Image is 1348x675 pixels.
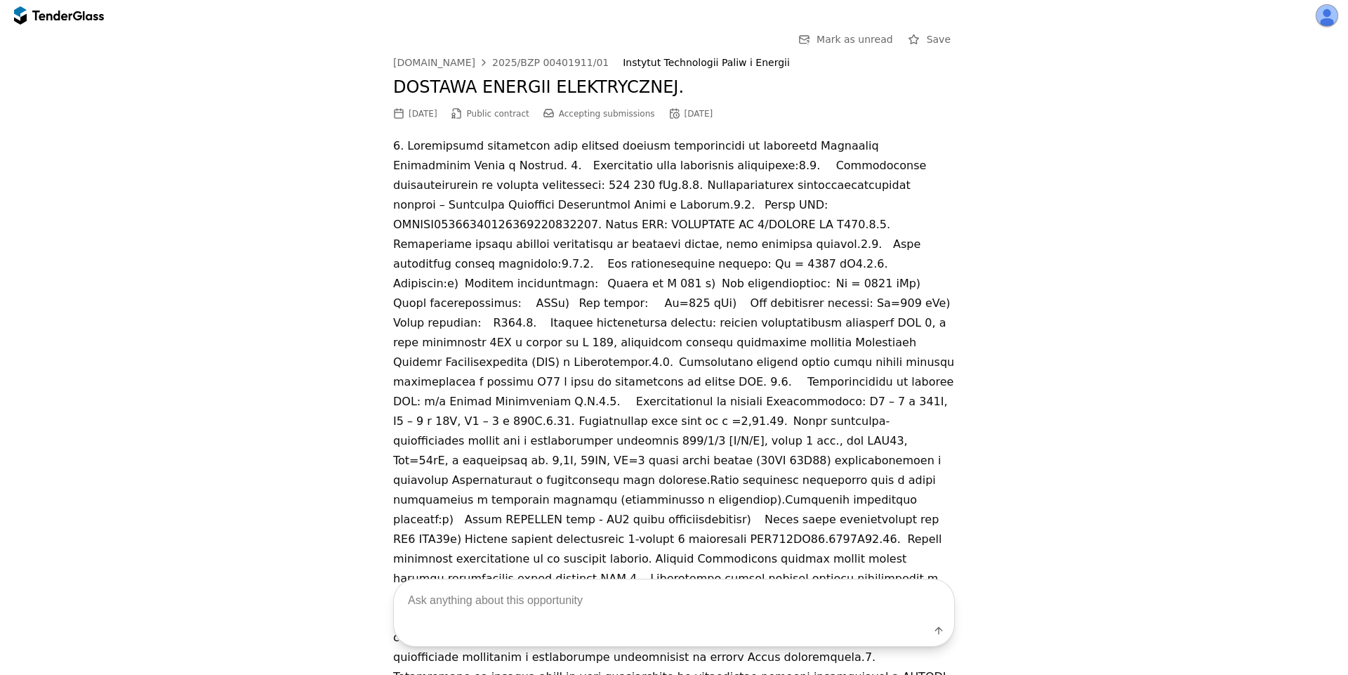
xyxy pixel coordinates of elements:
span: Mark as unread [817,34,893,45]
button: Mark as unread [794,31,897,48]
a: [DOMAIN_NAME]2025/BZP 00401911/01 [393,57,609,68]
div: 2025/BZP 00401911/01 [492,58,609,67]
div: [DATE] [685,109,713,119]
div: [DOMAIN_NAME] [393,58,475,67]
div: [DATE] [409,109,437,119]
button: Save [904,31,955,48]
span: Accepting submissions [559,109,655,119]
h2: DOSTAWA ENERGII ELEKTRYCZNEJ. [393,76,955,100]
div: Instytut Technologii Paliw i Energii [623,57,940,69]
span: Public contract [467,109,529,119]
span: Save [927,34,951,45]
